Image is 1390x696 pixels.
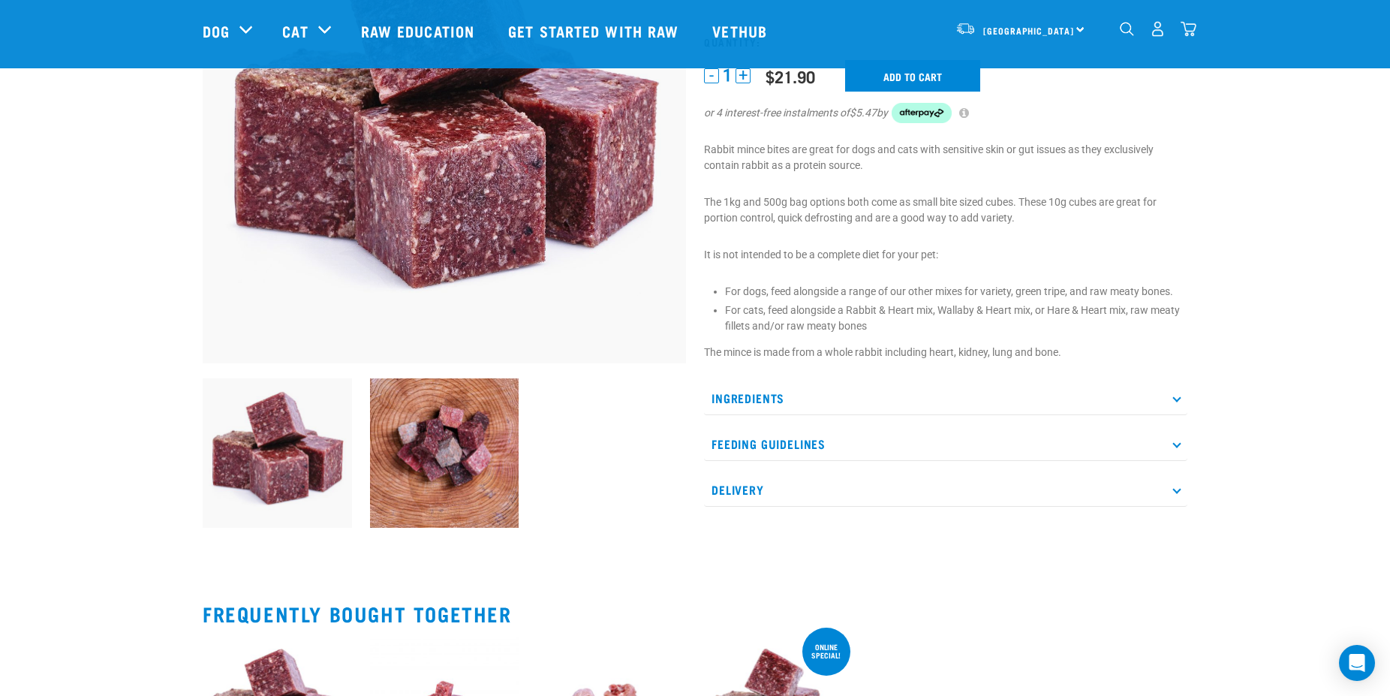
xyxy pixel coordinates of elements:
img: home-icon@2x.png [1181,21,1196,37]
p: Rabbit mince bites are great for dogs and cats with sensitive skin or gut issues as they exclusiv... [704,142,1187,173]
a: Get started with Raw [493,1,697,61]
p: Ingredients [704,381,1187,415]
img: user.png [1150,21,1166,37]
a: Raw Education [346,1,493,61]
span: 1 [723,68,732,83]
button: + [736,68,751,83]
li: For dogs, feed alongside a range of our other mixes for variety, green tripe, and raw meaty bones. [725,284,1187,300]
p: Feeding Guidelines [704,427,1187,461]
span: [GEOGRAPHIC_DATA] [983,28,1074,33]
img: van-moving.png [955,22,976,35]
img: Assortment Of Different Mixed Meat Cubes [370,378,519,528]
div: Open Intercom Messenger [1339,645,1375,681]
input: Add to cart [845,60,980,92]
span: $5.47 [850,105,877,121]
li: For cats, feed alongside a Rabbit & Heart mix, Wallaby & Heart mix, or Hare & Heart mix, raw meat... [725,303,1187,334]
a: Cat [282,20,308,42]
p: The 1kg and 500g bag options both come as small bite sized cubes. These 10g cubes are great for p... [704,194,1187,226]
p: The mince is made from a whole rabbit including heart, kidney, lung and bone. [704,345,1187,360]
div: or 4 interest-free instalments of by [704,103,1187,124]
p: It is not intended to be a complete diet for your pet: [704,247,1187,263]
img: Afterpay [892,103,952,124]
p: Delivery [704,473,1187,507]
h2: Frequently bought together [203,602,1187,625]
a: Dog [203,20,230,42]
img: home-icon-1@2x.png [1120,22,1134,36]
img: Whole Minced Rabbit Cubes 01 [203,378,352,528]
button: - [704,68,719,83]
a: Vethub [697,1,786,61]
div: $21.90 [766,67,815,86]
